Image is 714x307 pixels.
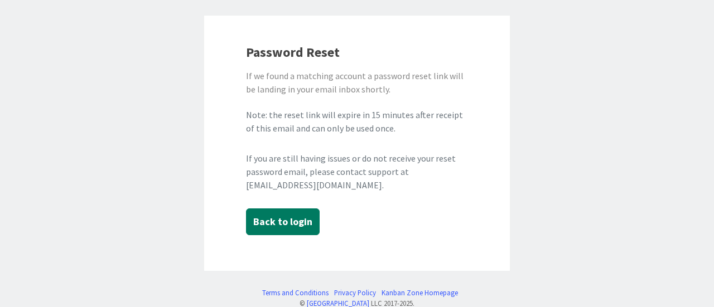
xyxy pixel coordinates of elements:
[334,287,376,298] a: Privacy Policy
[246,43,340,61] b: Password Reset
[246,152,468,192] div: If you are still having issues or do not receive your reset password email, please contact suppor...
[246,208,320,235] button: Back to login
[262,287,329,298] a: Terms and Conditions
[382,287,458,298] a: Kanban Zone Homepage
[246,108,468,135] div: Note: the reset link will expire in 15 minutes after receipt of this email and can only be used o...
[246,69,468,96] div: If we found a matching account a password reset link will be landing in your email inbox shortly.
